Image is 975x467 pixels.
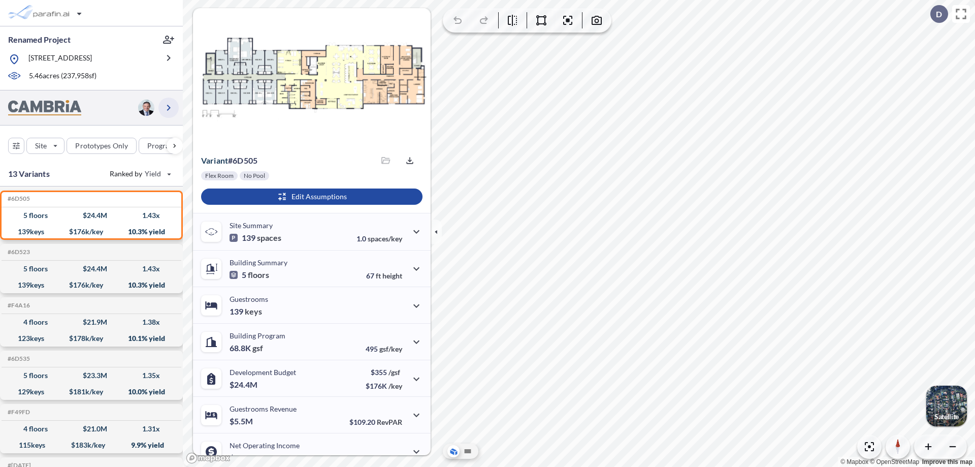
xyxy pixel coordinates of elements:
[245,306,262,317] span: keys
[926,386,967,426] button: Switcher ImageSatellite
[6,409,30,416] h5: Click to copy the code
[6,195,30,202] h5: Click to copy the code
[366,382,402,390] p: $176K
[230,233,281,243] p: 139
[840,458,868,465] a: Mapbox
[366,368,402,377] p: $355
[230,416,254,426] p: $5.5M
[29,71,96,82] p: 5.46 acres ( 237,958 sf)
[186,452,231,464] a: Mapbox homepage
[368,234,402,243] span: spaces/key
[248,270,269,280] span: floors
[230,368,296,377] p: Development Budget
[926,386,967,426] img: Switcher Image
[230,441,300,450] p: Net Operating Income
[8,168,50,180] p: 13 Variants
[230,404,297,413] p: Guestrooms Revenue
[26,138,64,154] button: Site
[257,233,281,243] span: spaces
[147,141,176,151] p: Program
[934,413,959,421] p: Satellite
[388,382,402,390] span: /key
[379,345,402,353] span: gsf/key
[8,100,81,116] img: BrandImage
[75,141,128,151] p: Prototypes Only
[377,418,402,426] span: RevPAR
[6,355,30,362] h5: Click to copy the code
[139,138,193,154] button: Program
[28,53,92,66] p: [STREET_ADDRESS]
[230,221,273,230] p: Site Summary
[380,454,402,463] span: margin
[230,453,254,463] p: $2.5M
[359,454,402,463] p: 45.0%
[230,331,285,340] p: Building Program
[6,248,30,256] h5: Click to copy the code
[376,271,381,280] span: ft
[366,271,402,280] p: 67
[349,418,402,426] p: $109.20
[252,343,263,353] span: gsf
[8,34,71,45] p: Renamed Project
[366,345,402,353] p: 495
[922,458,972,465] a: Improve this map
[230,258,287,267] p: Building Summary
[201,155,228,165] span: Variant
[67,138,137,154] button: Prototypes Only
[230,270,269,280] p: 5
[936,10,942,19] p: D
[230,295,268,303] p: Guestrooms
[205,172,234,180] p: Flex Room
[244,172,265,180] p: No Pool
[870,458,919,465] a: OpenStreetMap
[462,445,474,457] button: Site Plan
[447,445,460,457] button: Aerial View
[201,189,422,205] button: Edit Assumptions
[388,368,400,377] span: /gsf
[356,234,402,243] p: 1.0
[201,155,257,166] p: # 6d505
[230,380,259,390] p: $24.4M
[138,100,154,116] img: user logo
[102,166,178,182] button: Ranked by Yield
[382,271,402,280] span: height
[230,343,263,353] p: 68.8K
[145,169,161,179] span: Yield
[291,192,347,202] p: Edit Assumptions
[35,141,47,151] p: Site
[230,306,262,317] p: 139
[6,302,30,309] h5: Click to copy the code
